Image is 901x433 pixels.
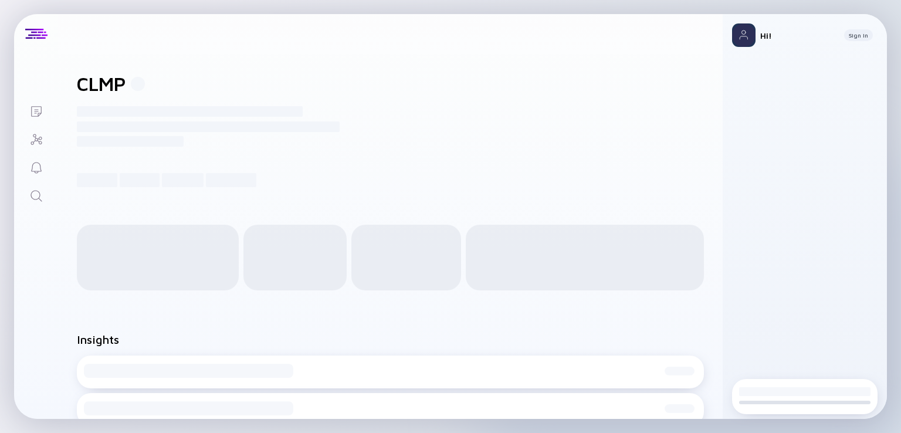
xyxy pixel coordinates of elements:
button: Sign In [844,29,873,41]
a: Lists [14,96,58,124]
h2: Insights [77,333,119,346]
a: Reminders [14,153,58,181]
a: Investor Map [14,124,58,153]
div: Hi! [760,31,835,40]
h1: CLMP [77,73,126,95]
a: Search [14,181,58,209]
img: Profile Picture [732,23,756,47]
